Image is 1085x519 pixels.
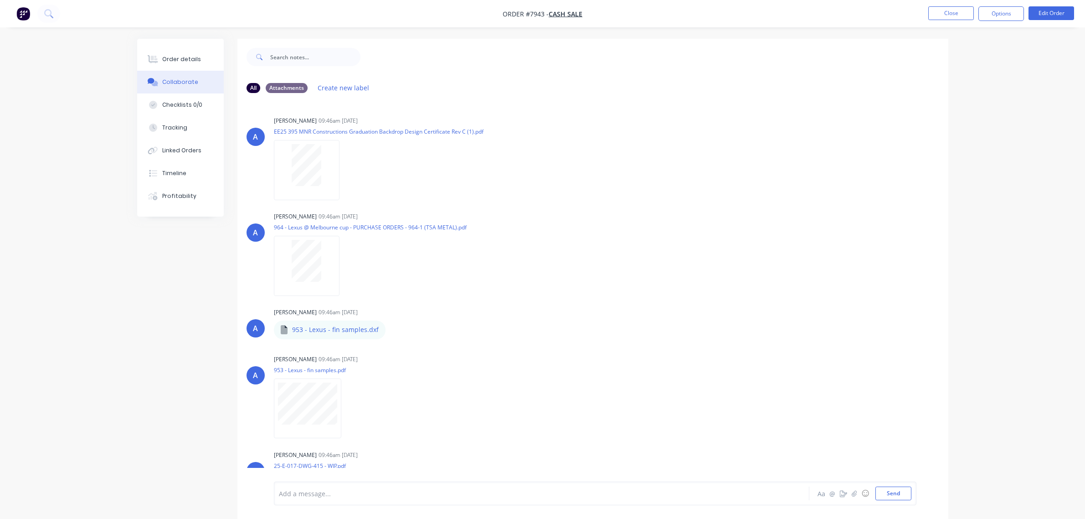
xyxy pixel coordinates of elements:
[137,93,224,116] button: Checklists 0/0
[274,128,483,135] p: EE25 395 MNR Constructions Graduation Backdrop Design Certificate Rev C (1).pdf
[549,10,582,18] a: Cash Sale
[928,6,974,20] button: Close
[860,488,871,499] button: ☺
[816,488,827,499] button: Aa
[274,462,411,470] p: 25-E-017-DWG-415 - WIP.pdf
[137,71,224,93] button: Collaborate
[137,116,224,139] button: Tracking
[274,117,317,125] div: [PERSON_NAME]
[274,451,317,459] div: [PERSON_NAME]
[270,48,360,66] input: Search notes...
[137,185,224,208] button: Profitability
[875,487,911,500] button: Send
[319,451,358,459] div: 09:46am [DATE]
[253,323,258,334] div: A
[274,355,317,363] div: [PERSON_NAME]
[253,370,258,381] div: A
[978,6,1024,21] button: Options
[827,488,838,499] button: @
[253,131,258,142] div: A
[162,169,186,177] div: Timeline
[16,7,30,21] img: Factory
[162,78,198,86] div: Collaborate
[1028,6,1074,20] button: Edit Order
[162,101,202,109] div: Checklists 0/0
[162,124,187,132] div: Tracking
[274,223,467,231] p: 964 - Lexus @ Melbourne cup - PURCHASE ORDERS - 964-1 (TSA METAL).pdf
[266,83,308,93] div: Attachments
[503,10,549,18] span: Order #7943 -
[313,82,374,94] button: Create new label
[274,308,317,317] div: [PERSON_NAME]
[247,83,260,93] div: All
[274,213,317,221] div: [PERSON_NAME]
[292,325,379,334] p: 953 - Lexus - fin samples.dxf
[253,227,258,238] div: A
[162,55,201,63] div: Order details
[319,117,358,125] div: 09:46am [DATE]
[162,146,201,155] div: Linked Orders
[319,308,358,317] div: 09:46am [DATE]
[137,162,224,185] button: Timeline
[137,48,224,71] button: Order details
[319,355,358,363] div: 09:46am [DATE]
[253,466,258,477] div: A
[137,139,224,162] button: Linked Orders
[319,213,358,221] div: 09:46am [DATE]
[162,192,196,200] div: Profitability
[274,366,350,374] p: 953 - Lexus - fin samples.pdf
